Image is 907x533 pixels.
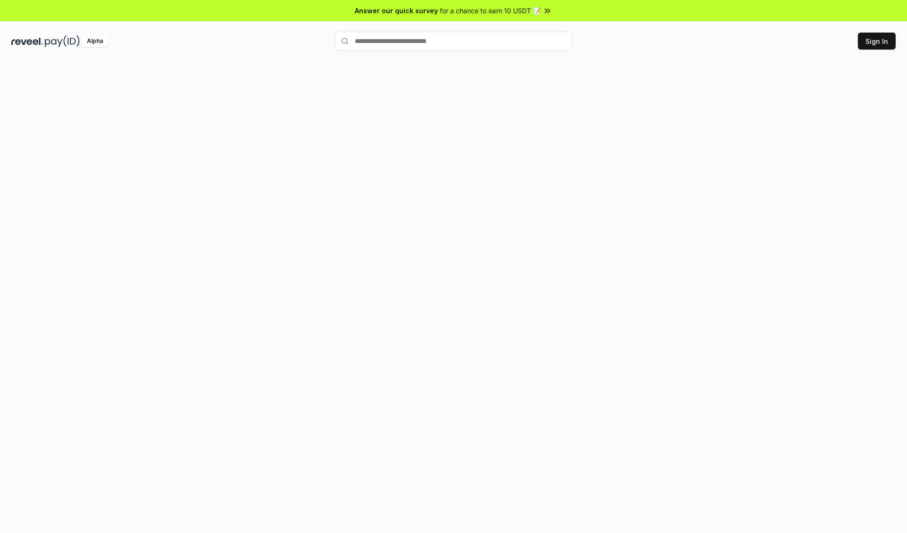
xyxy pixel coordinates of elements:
span: for a chance to earn 10 USDT 📝 [440,6,541,16]
div: Alpha [82,35,108,47]
img: pay_id [45,35,80,47]
button: Sign In [858,33,896,50]
img: reveel_dark [11,35,43,47]
span: Answer our quick survey [355,6,438,16]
